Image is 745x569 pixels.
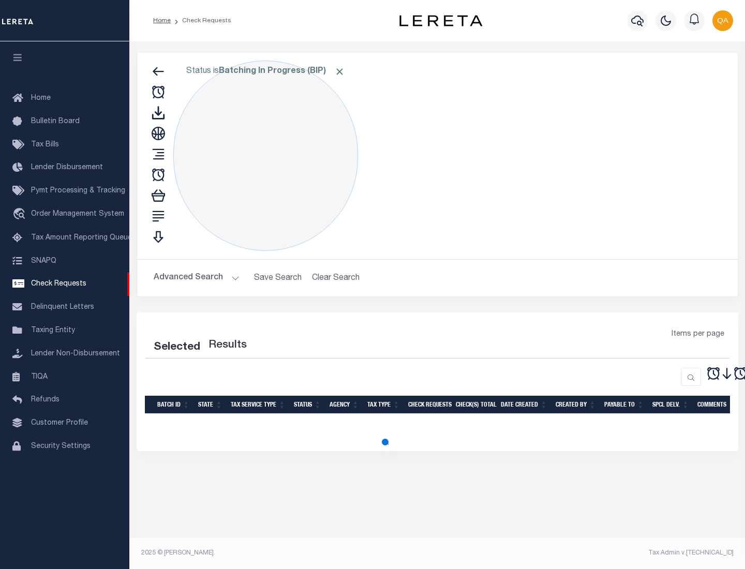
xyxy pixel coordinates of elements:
[219,67,345,76] b: Batching In Progress (BIP)
[248,268,308,288] button: Save Search
[153,18,171,24] a: Home
[31,420,88,427] span: Customer Profile
[31,141,59,148] span: Tax Bills
[31,164,103,171] span: Lender Disbursement
[31,327,75,334] span: Taxing Entity
[497,396,552,414] th: Date Created
[31,350,120,357] span: Lender Non-Disbursement
[31,234,132,242] span: Tax Amount Reporting Queue
[154,268,240,288] button: Advanced Search
[31,118,80,125] span: Bulletin Board
[31,257,56,264] span: SNAPQ
[452,396,497,414] th: Check(s) Total
[12,208,29,221] i: travel_explore
[672,329,724,340] span: Items per page
[31,211,124,218] span: Order Management System
[600,396,648,414] th: Payable To
[31,443,91,450] span: Security Settings
[648,396,693,414] th: Spcl Delv.
[31,95,51,102] span: Home
[693,396,740,414] th: Comments
[712,10,733,31] img: svg+xml;base64,PHN2ZyB4bWxucz0iaHR0cDovL3d3dy53My5vcmcvMjAwMC9zdmciIHBvaW50ZXItZXZlbnRzPSJub25lIi...
[363,396,404,414] th: Tax Type
[173,61,358,251] div: Click to Edit
[208,337,247,354] label: Results
[290,396,325,414] th: Status
[31,280,86,288] span: Check Requests
[399,15,482,26] img: logo-dark.svg
[194,396,227,414] th: State
[404,396,452,414] th: Check Requests
[308,268,364,288] button: Clear Search
[325,396,363,414] th: Agency
[133,548,438,558] div: 2025 © [PERSON_NAME].
[154,339,200,356] div: Selected
[31,187,125,194] span: Pymt Processing & Tracking
[334,66,345,77] span: Click to Remove
[552,396,600,414] th: Created By
[153,396,194,414] th: Batch Id
[171,16,231,25] li: Check Requests
[445,548,734,558] div: Tax Admin v.[TECHNICAL_ID]
[31,396,59,403] span: Refunds
[31,304,94,311] span: Delinquent Letters
[31,373,48,380] span: TIQA
[227,396,290,414] th: Tax Service Type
